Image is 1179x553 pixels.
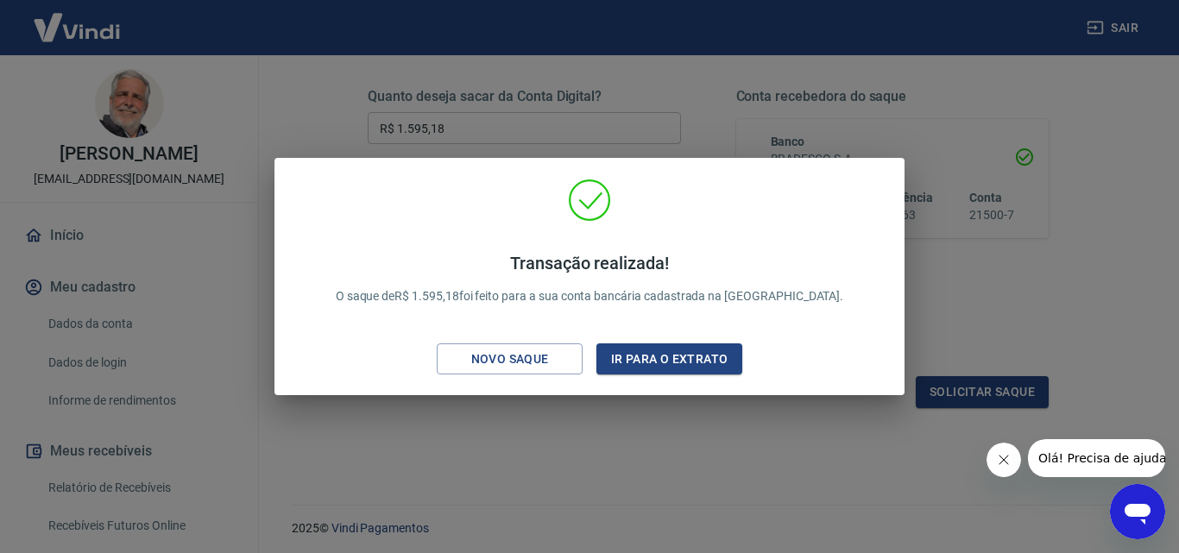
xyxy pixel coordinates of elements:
p: O saque de R$ 1.595,18 foi feito para a sua conta bancária cadastrada na [GEOGRAPHIC_DATA]. [336,253,844,305]
iframe: Mensagem da empresa [1028,439,1165,477]
iframe: Botão para abrir a janela de mensagens [1110,484,1165,539]
button: Novo saque [437,343,583,375]
button: Ir para o extrato [596,343,742,375]
iframe: Fechar mensagem [987,443,1021,477]
span: Olá! Precisa de ajuda? [10,12,145,26]
h4: Transação realizada! [336,253,844,273]
div: Novo saque [451,349,570,370]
